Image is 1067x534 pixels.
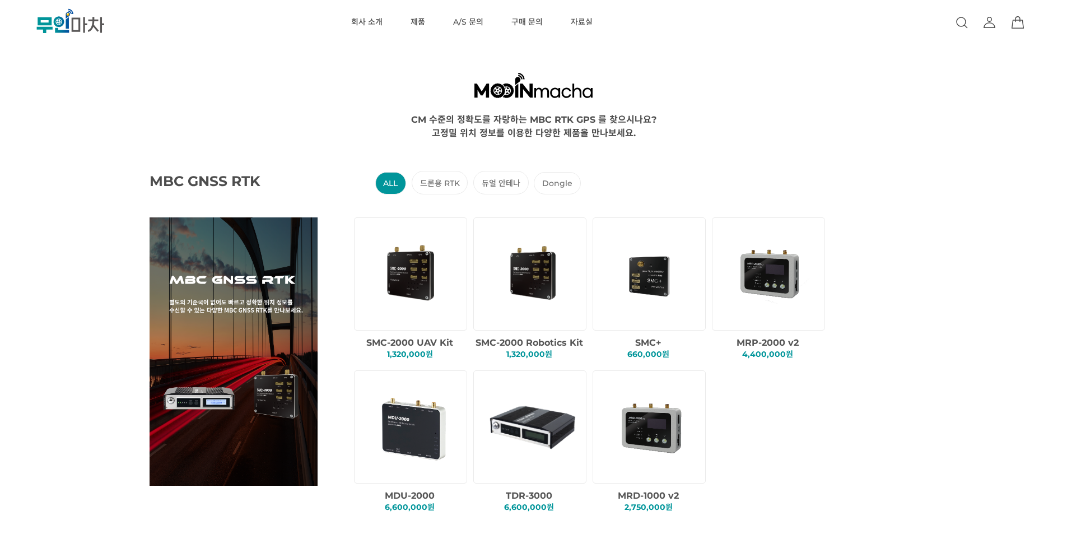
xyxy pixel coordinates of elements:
[534,172,580,194] li: Dongle
[365,379,460,475] img: 6483618fc6c74fd86d4df014c1d99106.png
[473,171,528,194] li: 듀얼 안테나
[737,337,799,348] span: MRP-2000 v2
[635,337,661,348] span: SMC+
[385,490,435,501] span: MDU-2000
[742,349,793,359] span: 4,400,000원
[603,379,699,475] img: 74693795f3d35c287560ef585fd79621.png
[150,173,290,189] span: MBC GNSS RTK
[603,226,699,322] img: f8268eb516eb82712c4b199d88f6799e.png
[618,490,679,501] span: MRD-1000 v2
[43,112,1024,139] div: CM 수준의 정확도를 자랑하는 MBC RTK GPS 를 찾으시나요? 고정밀 위치 정보를 이용한 다양한 제품을 만나보세요.
[385,502,435,512] span: 6,600,000원
[476,337,583,348] span: SMC-2000 Robotics Kit
[627,349,669,359] span: 660,000원
[375,172,406,194] li: ALL
[723,226,818,322] img: 9b9ab8696318a90dfe4e969267b5ed87.png
[365,226,460,322] img: 1ee78b6ef8b89e123d6f4d8a617f2cc2.png
[506,349,552,359] span: 1,320,000원
[366,337,453,348] span: SMC-2000 UAV Kit
[150,217,318,486] img: main_GNSS_RTK.png
[412,171,468,194] li: 드론용 RTK
[387,349,433,359] span: 1,320,000원
[625,502,673,512] span: 2,750,000원
[506,490,552,501] span: TDR-3000
[504,502,554,512] span: 6,600,000원
[484,379,580,475] img: 29e1ed50bec2d2c3d08ab21b2fffb945.png
[484,226,580,322] img: dd1389de6ba74b56ed1c86d804b0ca77.png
